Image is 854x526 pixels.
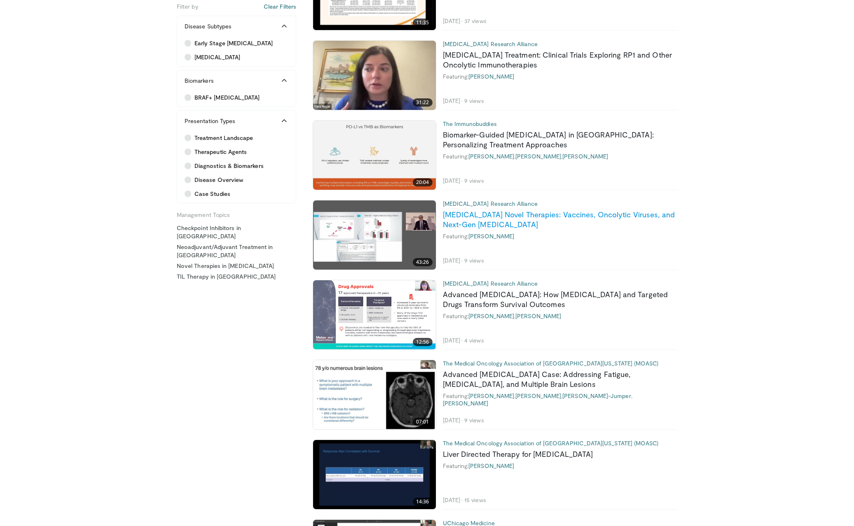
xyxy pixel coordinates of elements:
[313,360,436,429] img: 1a5c6411-5200-4025-be49-d43bcfbdecb4.620x360_q85_upscale.jpg
[443,496,463,504] li: [DATE]
[443,17,463,25] li: [DATE]
[464,17,487,25] li: 37 views
[313,360,436,429] a: 07:01
[464,177,484,184] li: 9 views
[443,312,678,320] div: Featuring: ,
[443,73,678,80] div: Featuring:
[264,2,296,11] button: Clear Filters
[413,498,433,506] span: 14:36
[464,417,484,424] li: 9 views
[515,392,561,399] a: [PERSON_NAME]
[177,16,296,37] button: Disease Subtypes
[313,121,436,190] img: 3ef749a0-8bb9-4340-853a-3fa3a6f3c1ff.620x360_q85_upscale.jpg
[177,262,296,270] a: Novel Therapies in [MEDICAL_DATA]
[443,337,463,344] li: [DATE]
[562,392,631,399] a: [PERSON_NAME]-Jumper
[468,462,514,469] a: [PERSON_NAME]
[443,462,678,470] div: Featuring:
[443,280,538,287] a: [MEDICAL_DATA] Research Alliance
[194,39,273,47] span: Early Stage [MEDICAL_DATA]
[413,178,433,186] span: 20:04
[468,233,514,240] a: [PERSON_NAME]
[313,280,436,349] img: 425207da-ea39-463f-82c7-73fc4d466a5f.png.620x360_q85_upscale.png
[313,440,436,509] a: 14:36
[443,40,538,47] a: [MEDICAL_DATA] Research Alliance
[464,97,484,105] li: 9 views
[443,440,659,447] a: The Medical Oncology Association of [GEOGRAPHIC_DATA][US_STATE] (MOASC)
[313,200,436,270] a: 43:26
[515,312,561,319] a: [PERSON_NAME]
[194,148,247,156] span: Therapeutic Agents
[313,280,436,349] a: 12:56
[443,417,463,424] li: [DATE]
[413,258,433,266] span: 43:26
[194,53,240,61] span: [MEDICAL_DATA]
[464,496,486,504] li: 15 views
[177,208,296,219] h5: Management Topics
[194,93,260,102] span: BRAF+ [MEDICAL_DATA]
[443,290,668,309] a: Advanced [MEDICAL_DATA]: How [MEDICAL_DATA] and Targeted Drugs Transform Survival Outcomes
[443,50,672,69] a: [MEDICAL_DATA] Treatment: Clinical Trials Exploring RP1 and Other Oncolytic Immunotherapies
[468,73,514,80] a: [PERSON_NAME]
[194,176,243,184] span: Disease Overview
[468,392,514,399] a: [PERSON_NAME]
[443,400,489,407] a: [PERSON_NAME]
[194,134,253,142] span: Treatment Landscape
[443,177,463,184] li: [DATE]
[313,200,436,270] img: 284b0a21-87a5-49d0-8e0c-a313b4b0008e.620x360_q85_upscale.jpg
[177,70,296,91] button: Biomarkers
[194,162,264,170] span: Diagnostics & Biomarkers
[443,97,463,105] li: [DATE]
[413,418,433,426] span: 07:01
[313,121,436,190] a: 20:04
[443,153,678,160] div: Featuring: , ,
[443,360,659,367] a: The Medical Oncology Association of [GEOGRAPHIC_DATA][US_STATE] (MOASC)
[177,243,296,259] a: Neoadjuvant/Adjuvant Treatment in [GEOGRAPHIC_DATA]
[443,257,463,264] li: [DATE]
[313,41,436,110] a: 31:22
[443,120,497,127] a: The Immunobuddies
[443,370,631,389] a: Advanced [MEDICAL_DATA] Case: Addressing Fatigue, [MEDICAL_DATA], and Multiple Brain Lesions
[443,233,678,240] div: Featuring:
[464,337,484,344] li: 4 views
[177,224,296,240] a: Checkpoint Inhibitors in [GEOGRAPHIC_DATA]
[413,338,433,346] span: 12:56
[562,153,608,160] a: [PERSON_NAME]
[443,449,593,459] a: Liver Directed Therapy for [MEDICAL_DATA]
[468,312,514,319] a: [PERSON_NAME]
[413,19,433,27] span: 11:35
[443,130,654,149] a: Biomarker-Guided [MEDICAL_DATA] in [GEOGRAPHIC_DATA]: Personalizing Treatment Approaches
[313,440,436,509] img: b74af89a-1999-44e1-bb30-f48abf8b9a51.620x360_q85_upscale.jpg
[468,153,514,160] a: [PERSON_NAME]
[443,210,675,229] a: [MEDICAL_DATA] Novel Therapies: Vaccines, Oncolytic Viruses, and Next-Gen [MEDICAL_DATA]
[443,392,678,407] div: Featuring: , , ,
[413,98,433,107] span: 31:22
[177,111,296,131] button: Presentation Types
[515,153,561,160] a: [PERSON_NAME]
[177,272,296,281] a: TIL Therapy in [GEOGRAPHIC_DATA]
[443,200,538,207] a: [MEDICAL_DATA] Research Alliance
[194,190,230,198] span: Case Studies
[313,41,436,110] img: b11c0a55-e55a-48e6-b45d-0ec1c84bfc16.620x360_q85_upscale.jpg
[464,257,484,264] li: 9 views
